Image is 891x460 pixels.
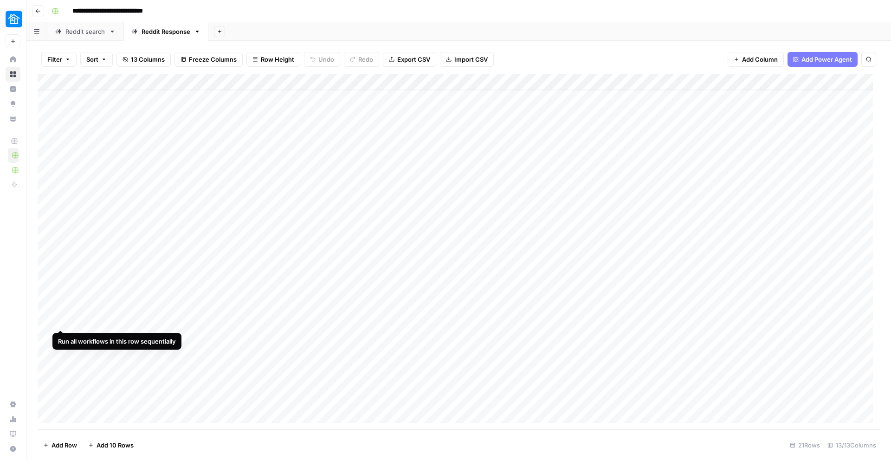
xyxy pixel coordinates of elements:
button: 13 Columns [116,52,171,67]
button: Filter [41,52,77,67]
span: Redo [358,55,373,64]
span: Add 10 Rows [97,441,134,450]
span: Filter [47,55,62,64]
span: Freeze Columns [189,55,237,64]
span: Export CSV [397,55,430,64]
button: Export CSV [383,52,436,67]
span: Add Row [52,441,77,450]
button: Undo [304,52,340,67]
button: Redo [344,52,379,67]
button: Import CSV [440,52,494,67]
div: Run all workflows in this row sequentially [58,337,176,346]
div: 21 Rows [786,438,824,453]
button: Freeze Columns [174,52,243,67]
button: Row Height [246,52,300,67]
button: Add 10 Rows [83,438,139,453]
a: Reddit Response [123,22,208,41]
a: Learning Hub [6,427,20,441]
button: Add Row [38,438,83,453]
button: Add Power Agent [788,52,858,67]
span: 13 Columns [131,55,165,64]
button: Add Column [728,52,784,67]
button: Help + Support [6,441,20,456]
span: Import CSV [454,55,488,64]
a: Reddit search [47,22,123,41]
a: Opportunities [6,96,20,111]
div: Reddit search [65,27,105,36]
img: Neighbor Logo [6,11,22,27]
span: Undo [318,55,334,64]
span: Add Column [742,55,778,64]
a: Usage [6,412,20,427]
a: Settings [6,397,20,412]
div: 13/13 Columns [824,438,880,453]
a: Insights [6,82,20,96]
button: Sort [80,52,113,67]
span: Row Height [261,55,294,64]
a: Your Data [6,111,20,126]
a: Home [6,52,20,67]
div: Reddit Response [142,27,190,36]
a: Browse [6,67,20,82]
span: Sort [86,55,98,64]
span: Add Power Agent [801,55,852,64]
button: Workspace: Neighbor [6,7,20,31]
